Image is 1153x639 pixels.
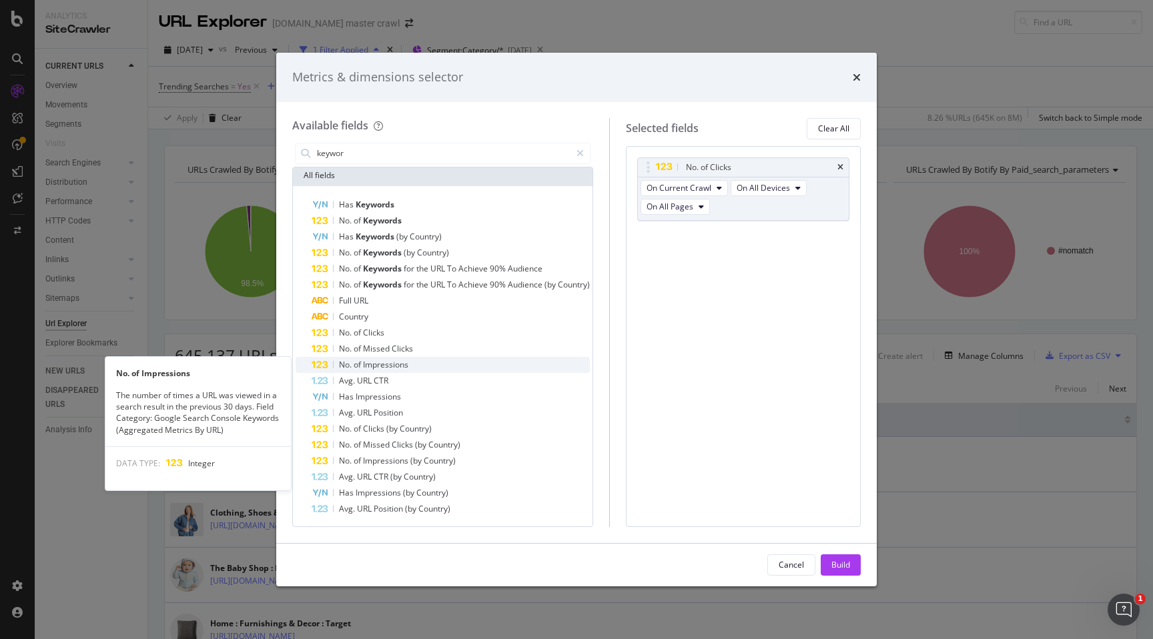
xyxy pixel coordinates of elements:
span: (by [386,423,400,434]
iframe: Intercom live chat [1108,594,1140,626]
span: Clicks [363,327,384,338]
button: On All Pages [641,199,710,215]
span: 1 [1135,594,1146,604]
span: Has [339,487,356,498]
input: Search by field name [316,143,570,163]
div: modal [276,53,877,586]
span: Keywords [356,231,396,242]
button: Clear All [807,118,861,139]
span: Avg. [339,503,357,514]
span: To [447,279,458,290]
span: Missed [363,439,392,450]
span: No. [339,247,354,258]
span: of [354,343,363,354]
span: (by [415,439,428,450]
span: On All Pages [647,201,693,212]
span: Achieve [458,263,490,274]
span: of [354,359,363,370]
div: Selected fields [626,121,699,136]
div: No. of ClickstimesOn Current CrawlOn All DevicesOn All Pages [637,157,849,221]
span: No. [339,455,354,466]
span: (by [403,487,416,498]
span: Avg. [339,471,357,482]
span: Position [374,503,405,514]
span: (by [544,279,558,290]
span: Has [339,199,356,210]
span: Achieve [458,279,490,290]
span: Keywords [356,199,394,210]
span: of [354,215,363,226]
span: Has [339,391,356,402]
span: of [354,439,363,450]
span: No. [339,359,354,370]
span: No. [339,423,354,434]
span: of [354,423,363,434]
span: No. [339,215,354,226]
span: No. [339,327,354,338]
span: URL [430,279,447,290]
span: Keywords [363,215,402,226]
span: of [354,327,363,338]
button: On Current Crawl [641,180,728,196]
span: CTR [374,375,388,386]
span: Keywords [363,279,404,290]
button: On All Devices [731,180,807,196]
span: 90% [490,279,508,290]
div: The number of times a URL was viewed in a search result in the previous 30 days. Field Category: ... [105,390,291,436]
span: Audience [508,263,542,274]
span: Country) [416,487,448,498]
span: Impressions [356,487,403,498]
span: On Current Crawl [647,182,711,193]
span: URL [430,263,447,274]
span: Country) [424,455,456,466]
div: All fields [293,165,593,186]
span: Missed [363,343,392,354]
span: No. [339,279,354,290]
div: Clear All [818,123,849,134]
span: (by [396,231,410,242]
span: Avg. [339,375,357,386]
span: Has [339,231,356,242]
div: Metrics & dimensions selector [292,69,463,86]
span: Country [339,311,368,322]
span: URL [357,375,374,386]
span: Country) [404,471,436,482]
span: URL [357,471,374,482]
span: Position [374,407,403,418]
span: Audience [508,279,544,290]
span: of [354,263,363,274]
span: for [404,279,416,290]
span: URL [354,295,368,306]
span: the [416,263,430,274]
span: Country) [418,503,450,514]
span: Keywords [363,247,404,258]
span: On All Devices [737,182,790,193]
span: (by [405,503,418,514]
span: the [416,279,430,290]
span: 90% [490,263,508,274]
span: Country) [410,231,442,242]
span: (by [404,247,417,258]
span: of [354,455,363,466]
span: Impressions [363,455,410,466]
span: Keywords [363,263,404,274]
span: of [354,247,363,258]
span: Country) [428,439,460,450]
span: URL [357,407,374,418]
div: times [853,69,861,86]
span: Country) [558,279,590,290]
span: No. [339,343,354,354]
span: (by [390,471,404,482]
div: No. of Impressions [105,368,291,379]
span: Impressions [363,359,408,370]
span: No. [339,263,354,274]
span: Country) [400,423,432,434]
span: Clicks [363,423,386,434]
span: Clicks [392,439,415,450]
button: Build [821,554,861,576]
span: Full [339,295,354,306]
div: Cancel [779,559,804,570]
span: CTR [374,471,390,482]
div: Available fields [292,118,368,133]
span: To [447,263,458,274]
